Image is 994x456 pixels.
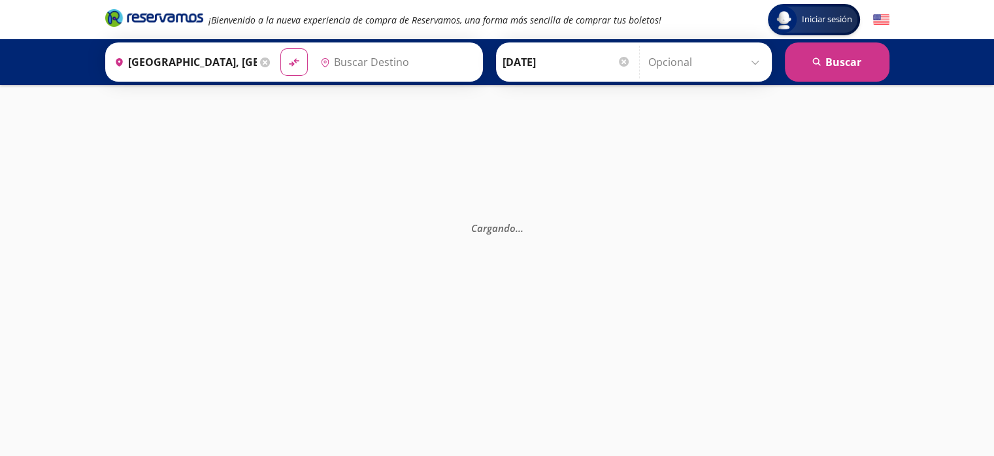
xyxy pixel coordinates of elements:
input: Elegir Fecha [503,46,631,78]
input: Buscar Destino [315,46,476,78]
span: . [518,221,520,235]
input: Buscar Origen [109,46,257,78]
input: Opcional [648,46,765,78]
i: Brand Logo [105,8,203,27]
a: Brand Logo [105,8,203,31]
button: English [873,12,889,28]
em: ¡Bienvenido a la nueva experiencia de compra de Reservamos, una forma más sencilla de comprar tus... [208,14,661,26]
em: Cargando [471,221,523,235]
span: . [520,221,523,235]
span: Iniciar sesión [797,13,857,26]
button: Buscar [785,42,889,82]
span: . [515,221,518,235]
